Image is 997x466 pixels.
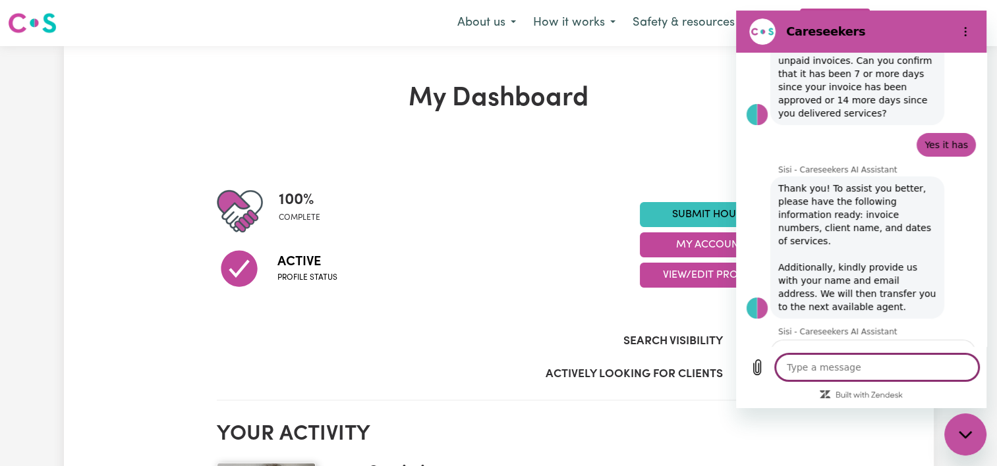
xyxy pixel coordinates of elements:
a: Submit Hours [640,202,781,227]
button: My Account [875,9,989,37]
iframe: Messaging window [736,11,986,408]
img: Careseekers logo [8,11,57,35]
span: 100 % [279,188,320,212]
span: complete [279,212,320,224]
button: My Account [640,232,781,257]
span: Active [277,252,337,272]
span: Profile status [277,272,337,284]
button: About us [449,9,525,37]
label: Actively Looking for Clients [546,366,723,383]
h2: Your activity [217,422,781,447]
iframe: Button to launch messaging window, conversation in progress [944,413,986,455]
a: Careseekers logo [8,8,57,38]
button: How it works [525,9,624,37]
label: Search Visibility [623,333,723,350]
button: View/Edit Profile [640,263,781,288]
div: Profile completeness: 100% [279,188,331,234]
button: Safety & resources [624,9,754,37]
h1: My Dashboard [217,83,781,115]
a: Blog [754,9,795,38]
a: Find jobs [800,9,870,38]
